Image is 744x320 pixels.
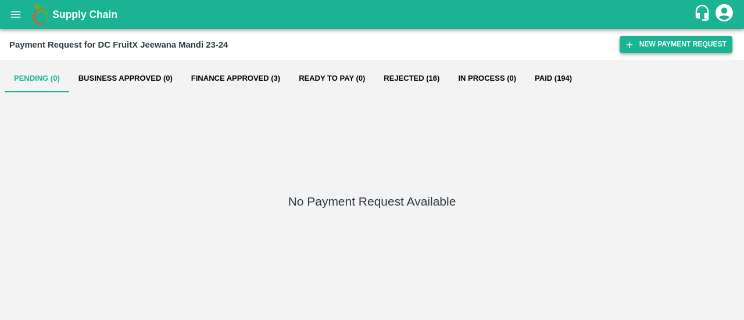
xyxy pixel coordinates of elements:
[29,3,52,26] img: logo
[525,64,581,92] button: Paid (194)
[374,64,449,92] button: Rejected (16)
[288,193,456,210] h5: No Payment Request Available
[182,64,289,92] button: Finance Approved (3)
[714,2,735,27] div: account of current user
[693,4,714,25] div: customer-support
[69,64,182,92] button: Business Approved (0)
[289,64,374,92] button: Ready To Pay (0)
[449,64,525,92] button: In Process (0)
[5,64,69,92] button: Pending (0)
[620,36,732,53] button: New Payment Request
[2,1,29,28] button: open drawer
[52,6,693,23] a: Supply Chain
[9,40,228,49] b: Payment Request for DC FruitX Jeewana Mandi 23-24
[52,9,117,20] b: Supply Chain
